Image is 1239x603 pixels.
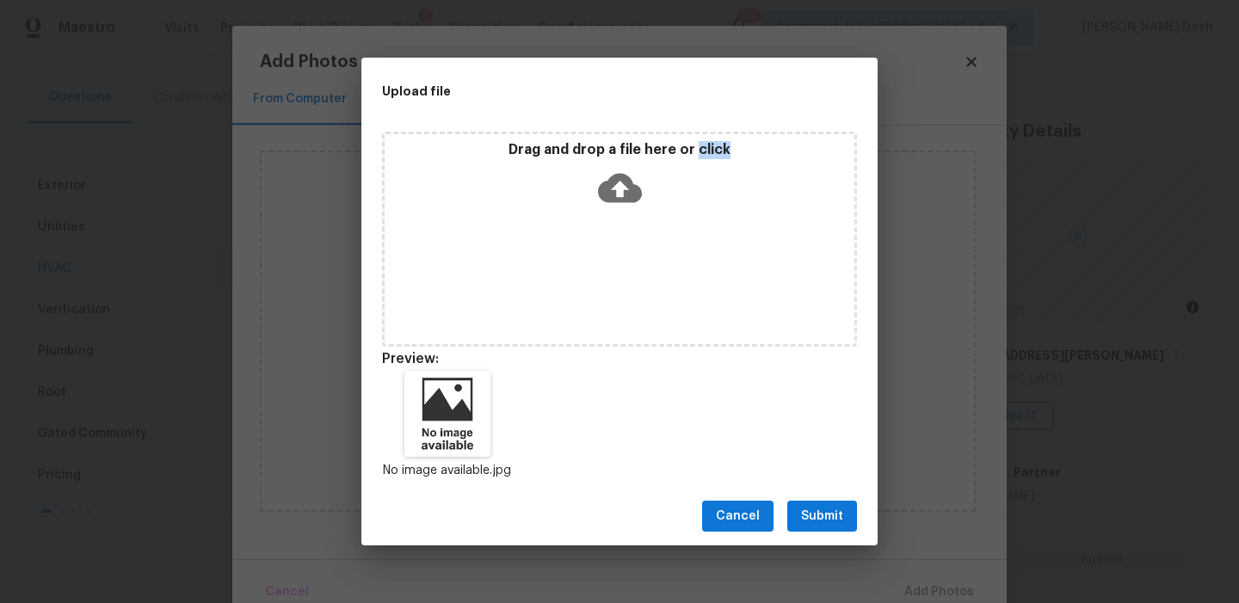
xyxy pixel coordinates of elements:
p: Drag and drop a file here or click [385,141,854,159]
span: Cancel [716,506,760,527]
span: Submit [801,506,843,527]
img: Z [404,371,490,457]
button: Cancel [702,501,774,532]
h2: Upload file [382,82,780,101]
button: Submit [787,501,857,532]
p: No image available.jpg [382,462,513,480]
